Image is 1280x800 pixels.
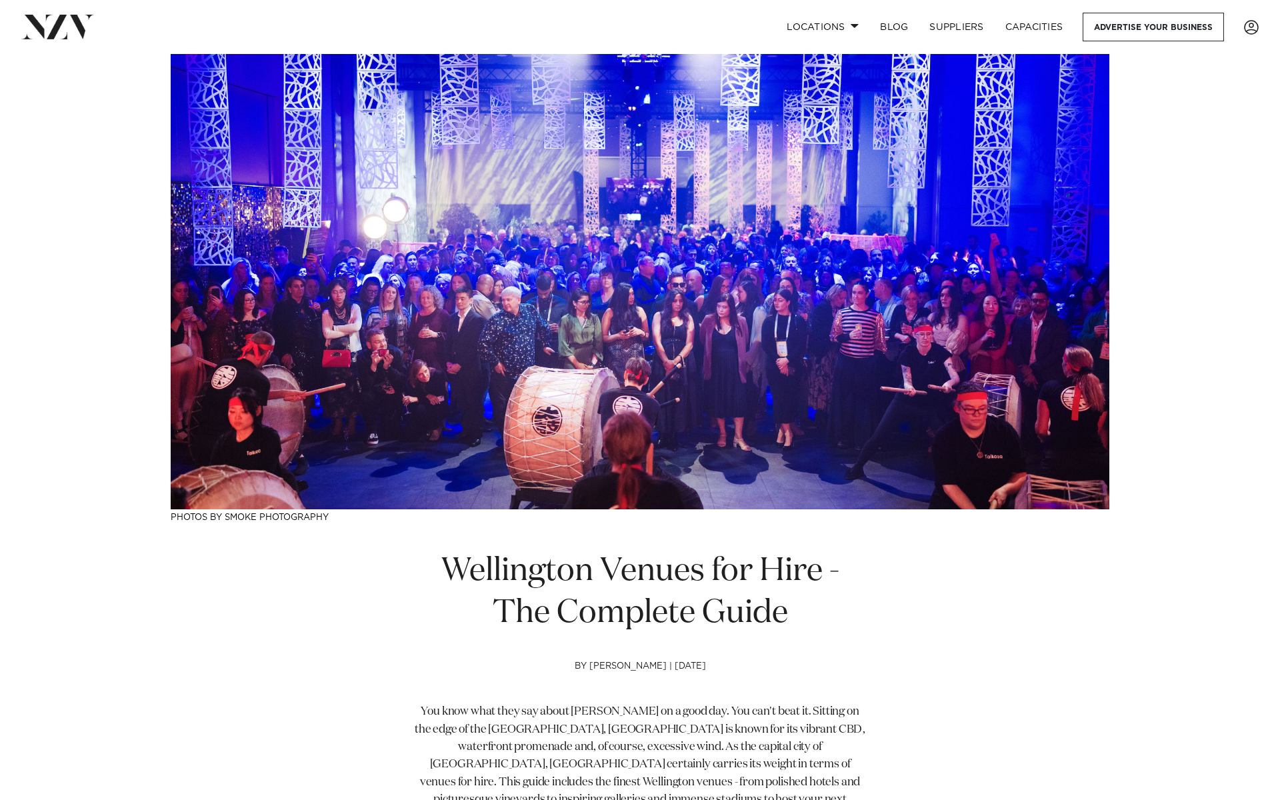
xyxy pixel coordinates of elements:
a: BLOG [869,13,919,41]
a: Capacities [995,13,1074,41]
img: nzv-logo.png [21,15,94,39]
a: Locations [776,13,869,41]
a: SUPPLIERS [919,13,994,41]
a: Advertise your business [1083,13,1224,41]
h4: by [PERSON_NAME] | [DATE] [412,661,868,704]
img: Wellington Venues for Hire - The Complete Guide [171,54,1109,509]
h1: Wellington Venues for Hire - The Complete Guide [412,551,868,635]
a: Photos by Smoke Photography [171,513,329,522]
